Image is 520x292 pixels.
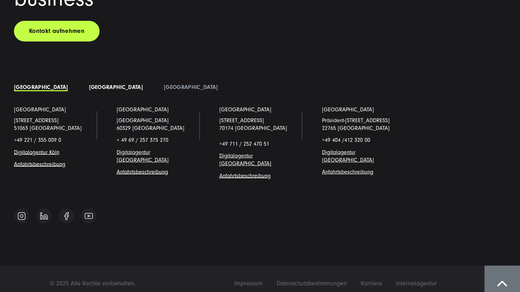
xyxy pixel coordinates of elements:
[396,279,437,287] span: Internetagentur
[89,84,142,90] a: [GEOGRAPHIC_DATA]
[277,279,347,287] span: Datenschutzbestimmungen
[14,149,57,155] a: Digitalagentur Köl
[322,137,370,143] span: +49 404 /
[117,125,184,131] a: 60329 [GEOGRAPHIC_DATA]
[64,212,69,220] img: Follow us on Facebook
[322,168,373,175] a: Anfahrtsbeschreibung
[219,172,271,179] a: Anfahrtsbeschreibung
[14,21,100,41] a: Kontakt aufnehmen
[14,125,82,131] a: 51063 [GEOGRAPHIC_DATA]
[344,137,370,143] span: 412 320 00
[164,84,218,90] a: [GEOGRAPHIC_DATA]
[17,211,26,220] img: Follow us on Instagram
[50,279,136,287] span: © 2025 Alle Rechte vorbehalten.
[322,149,374,163] a: Digitalagentur [GEOGRAPHIC_DATA]
[117,137,168,143] span: + 49 69 / 257 375 270
[219,152,271,166] a: Digitalagentur [GEOGRAPHIC_DATA]
[57,149,59,155] a: n
[219,140,269,147] span: +49 711 / 252 470 51
[219,105,271,113] a: [GEOGRAPHIC_DATA]
[40,212,48,220] img: Follow us on Linkedin
[14,105,66,113] a: [GEOGRAPHIC_DATA]
[219,117,264,123] a: [STREET_ADDRESS]
[361,279,382,287] span: Karriere
[117,168,168,175] span: g
[234,279,263,287] span: Impressum
[117,149,169,163] a: Digitalagentur [GEOGRAPHIC_DATA]
[322,105,374,113] a: [GEOGRAPHIC_DATA]
[219,125,287,131] a: 70174 [GEOGRAPHIC_DATA]
[14,84,68,90] a: [GEOGRAPHIC_DATA]
[117,168,165,175] a: Anfahrtsbeschreibun
[117,105,169,113] a: [GEOGRAPHIC_DATA]
[322,116,403,132] p: Präsident-[STREET_ADDRESS] 22765 [GEOGRAPHIC_DATA]
[14,136,96,144] p: +49 221 / 355 009 0
[85,213,93,219] img: Follow us on Youtube
[117,117,169,123] span: [GEOGRAPHIC_DATA]
[14,117,59,123] a: [STREET_ADDRESS]
[14,161,65,167] a: Anfahrtsbeschreibung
